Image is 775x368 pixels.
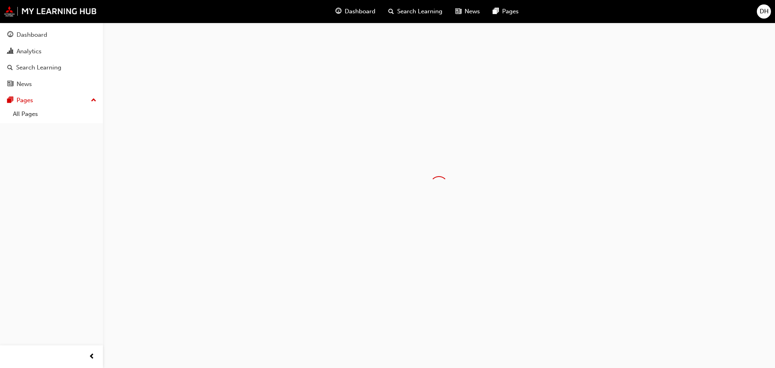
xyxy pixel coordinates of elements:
span: Search Learning [397,7,442,16]
div: Dashboard [17,30,47,40]
a: news-iconNews [449,3,486,20]
a: Analytics [3,44,100,59]
img: mmal [4,6,97,17]
span: prev-icon [89,352,95,362]
span: search-icon [7,64,13,71]
div: Search Learning [16,63,61,72]
span: search-icon [388,6,394,17]
div: News [17,80,32,89]
button: DH [757,4,771,19]
a: All Pages [10,108,100,120]
a: Dashboard [3,27,100,42]
span: pages-icon [493,6,499,17]
span: guage-icon [7,32,13,39]
span: Pages [502,7,519,16]
span: DH [760,7,769,16]
button: Pages [3,93,100,108]
span: Dashboard [345,7,375,16]
a: search-iconSearch Learning [382,3,449,20]
span: news-icon [7,81,13,88]
a: guage-iconDashboard [329,3,382,20]
span: pages-icon [7,97,13,104]
button: DashboardAnalyticsSearch LearningNews [3,26,100,93]
a: News [3,77,100,92]
span: news-icon [455,6,461,17]
span: guage-icon [335,6,341,17]
span: up-icon [91,95,96,106]
span: News [465,7,480,16]
div: Pages [17,96,33,105]
a: Search Learning [3,60,100,75]
div: Analytics [17,47,42,56]
span: chart-icon [7,48,13,55]
a: pages-iconPages [486,3,525,20]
